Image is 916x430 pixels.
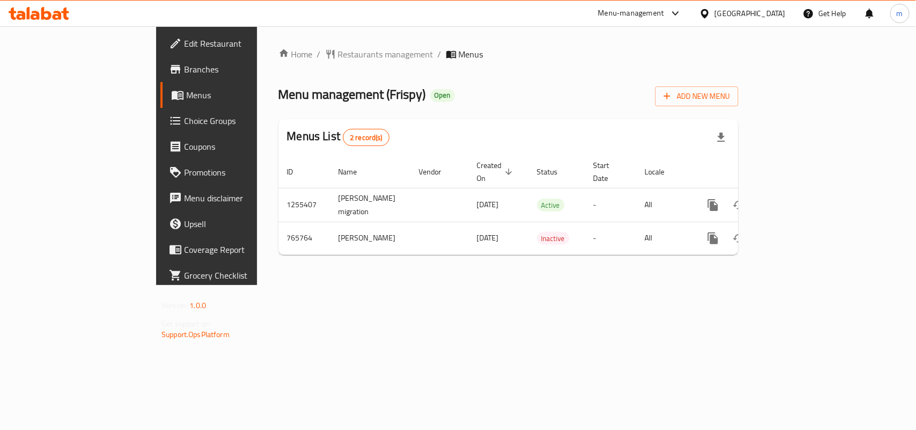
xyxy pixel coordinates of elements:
[726,225,752,251] button: Change Status
[897,8,903,19] span: m
[636,188,692,222] td: All
[160,82,309,108] a: Menus
[317,48,321,61] li: /
[184,37,301,50] span: Edit Restaurant
[162,298,188,312] span: Version:
[636,222,692,254] td: All
[459,48,483,61] span: Menus
[339,165,371,178] span: Name
[184,140,301,153] span: Coupons
[184,217,301,230] span: Upsell
[184,63,301,76] span: Branches
[715,8,786,19] div: [GEOGRAPHIC_DATA]
[184,166,301,179] span: Promotions
[160,31,309,56] a: Edit Restaurant
[184,269,301,282] span: Grocery Checklist
[160,159,309,185] a: Promotions
[343,129,390,146] div: Total records count
[160,108,309,134] a: Choice Groups
[162,327,230,341] a: Support.OpsPlatform
[477,231,499,245] span: [DATE]
[537,165,572,178] span: Status
[184,114,301,127] span: Choice Groups
[330,188,411,222] td: [PERSON_NAME] migration
[419,165,456,178] span: Vendor
[598,7,664,20] div: Menu-management
[287,165,307,178] span: ID
[700,192,726,218] button: more
[325,48,434,61] a: Restaurants management
[160,56,309,82] a: Branches
[160,134,309,159] a: Coupons
[160,263,309,288] a: Grocery Checklist
[477,159,516,185] span: Created On
[700,225,726,251] button: more
[585,188,636,222] td: -
[160,185,309,211] a: Menu disclaimer
[184,243,301,256] span: Coverage Report
[330,222,411,254] td: [PERSON_NAME]
[338,48,434,61] span: Restaurants management
[655,86,738,106] button: Add New Menu
[279,82,426,106] span: Menu management ( Frispy )
[664,90,730,103] span: Add New Menu
[279,156,812,255] table: enhanced table
[477,198,499,212] span: [DATE]
[184,192,301,205] span: Menu disclaimer
[287,128,390,146] h2: Menus List
[162,317,211,331] span: Get support on:
[279,48,738,61] nav: breadcrumb
[708,125,734,150] div: Export file
[430,89,455,102] div: Open
[593,159,624,185] span: Start Date
[438,48,442,61] li: /
[645,165,679,178] span: Locale
[186,89,301,101] span: Menus
[537,232,569,245] span: Inactive
[585,222,636,254] td: -
[726,192,752,218] button: Change Status
[189,298,206,312] span: 1.0.0
[430,91,455,100] span: Open
[160,237,309,263] a: Coverage Report
[692,156,812,188] th: Actions
[343,133,389,143] span: 2 record(s)
[160,211,309,237] a: Upsell
[537,199,565,212] span: Active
